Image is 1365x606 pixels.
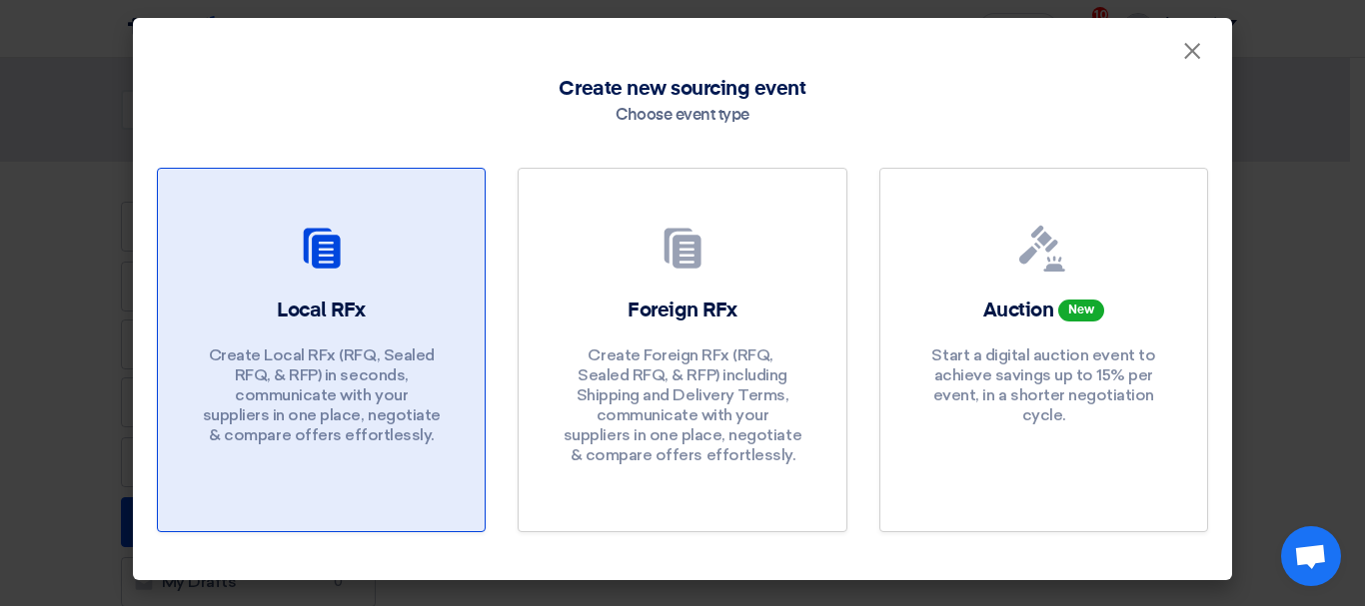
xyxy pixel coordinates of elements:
[203,345,441,444] font: Create Local RFx (RFQ, ​​Sealed RFQ, & RFP) in seconds, communicate with your suppliers in one pl...
[983,301,1054,320] font: Auction
[564,345,801,464] font: Create Foreign RFx (RFQ, ​​Sealed RFQ, & RFP) including Shipping and Delivery Terms, communicate ...
[1182,36,1202,76] font: ×
[559,79,805,99] font: Create new sourcing event
[1281,526,1341,586] div: Open chat
[157,168,486,532] a: Local RFx Create Local RFx (RFQ, ​​Sealed RFQ, & RFP) in seconds, communicate with your suppliers...
[277,301,366,320] font: Local RFx
[518,168,846,532] a: Foreign RFx Create Foreign RFx (RFQ, ​​Sealed RFQ, & RFP) including Shipping and Delivery Terms, ...
[879,168,1208,532] a: Auction New Start a digital auction event to achieve savings up to 15% per event, in a shorter ne...
[1068,304,1094,316] font: New
[931,345,1155,424] font: Start a digital auction event to achieve savings up to 15% per event, in a shorter negotiation cy...
[616,108,749,124] font: Choose event type
[628,301,737,320] font: Foreign RFx
[1166,32,1218,72] button: Close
